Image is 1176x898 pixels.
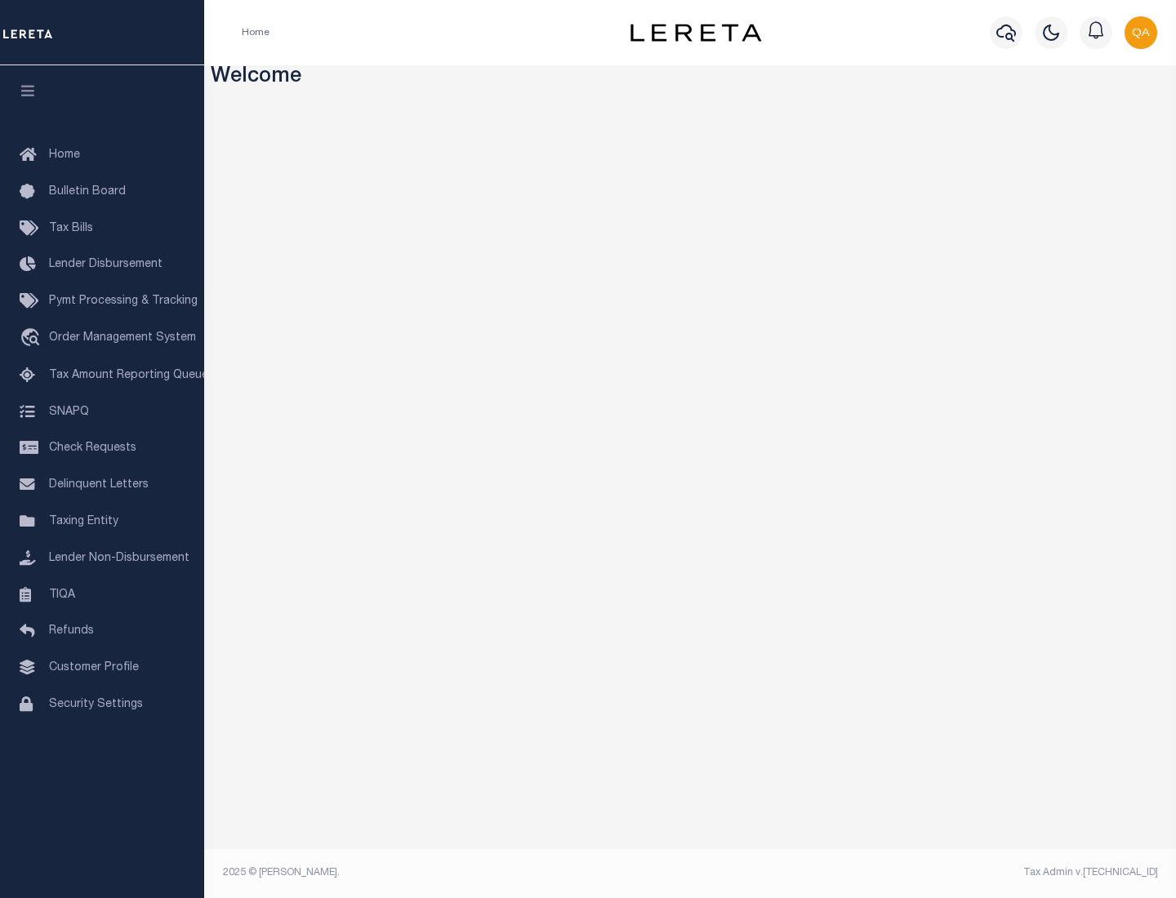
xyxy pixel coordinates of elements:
span: Tax Amount Reporting Queue [49,370,208,381]
span: Order Management System [49,332,196,344]
span: TIQA [49,589,75,600]
span: Home [49,149,80,161]
span: Pymt Processing & Tracking [49,296,198,307]
span: Tax Bills [49,223,93,234]
span: Taxing Entity [49,516,118,527]
i: travel_explore [20,328,46,349]
img: logo-dark.svg [630,24,761,42]
span: Check Requests [49,442,136,454]
span: SNAPQ [49,406,89,417]
span: Lender Non-Disbursement [49,553,189,564]
span: Customer Profile [49,662,139,673]
li: Home [242,25,269,40]
span: Bulletin Board [49,186,126,198]
div: Tax Admin v.[TECHNICAL_ID] [702,865,1158,880]
span: Lender Disbursement [49,259,163,270]
h3: Welcome [211,65,1170,91]
span: Security Settings [49,699,143,710]
span: Refunds [49,625,94,637]
span: Delinquent Letters [49,479,149,491]
img: svg+xml;base64,PHN2ZyB4bWxucz0iaHR0cDovL3d3dy53My5vcmcvMjAwMC9zdmciIHBvaW50ZXItZXZlbnRzPSJub25lIi... [1125,16,1157,49]
div: 2025 © [PERSON_NAME]. [211,865,691,880]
